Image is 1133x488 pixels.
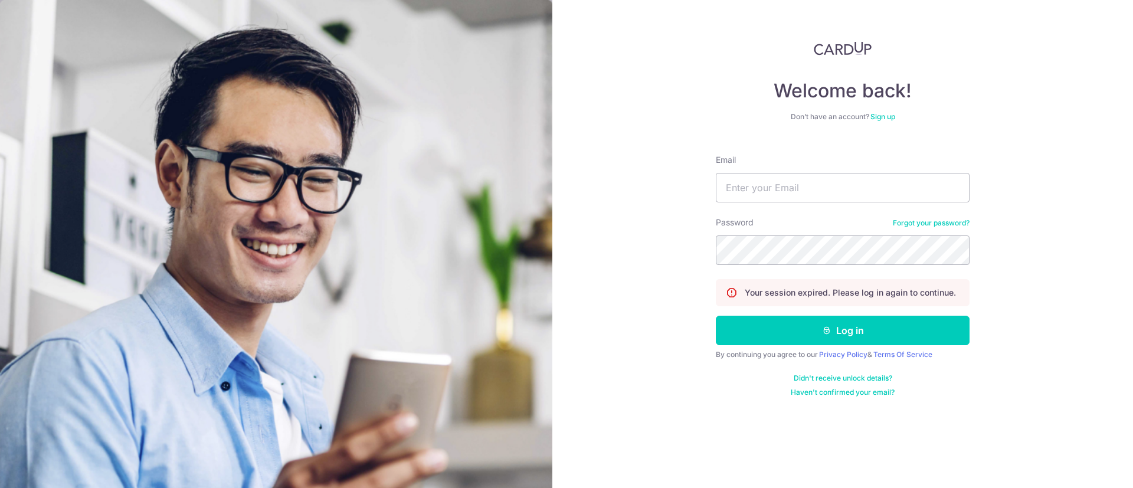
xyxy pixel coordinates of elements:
[716,154,736,166] label: Email
[870,112,895,121] a: Sign up
[716,350,970,359] div: By continuing you agree to our &
[716,112,970,122] div: Don’t have an account?
[791,388,895,397] a: Haven't confirmed your email?
[745,287,956,299] p: Your session expired. Please log in again to continue.
[716,316,970,345] button: Log in
[794,374,892,383] a: Didn't receive unlock details?
[716,173,970,202] input: Enter your Email
[893,218,970,228] a: Forgot your password?
[814,41,872,55] img: CardUp Logo
[716,79,970,103] h4: Welcome back!
[873,350,932,359] a: Terms Of Service
[819,350,867,359] a: Privacy Policy
[716,217,754,228] label: Password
